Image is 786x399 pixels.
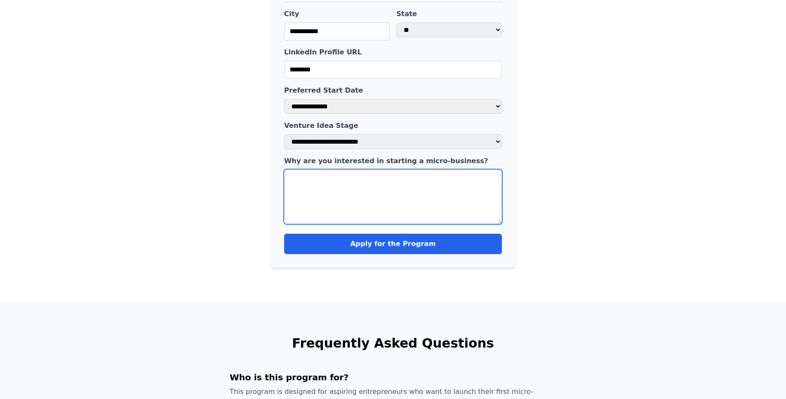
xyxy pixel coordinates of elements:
[230,371,556,383] h3: Who is this program for?
[284,234,502,254] button: Apply for the Program
[128,336,658,351] h2: Frequently Asked Questions
[284,121,502,131] label: Venture Idea Stage
[396,9,502,19] label: State
[284,156,502,166] label: Why are you interested in starting a micro-business?
[284,9,390,19] label: City
[284,85,502,96] label: Preferred Start Date
[284,47,502,57] label: LinkedIn Profile URL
